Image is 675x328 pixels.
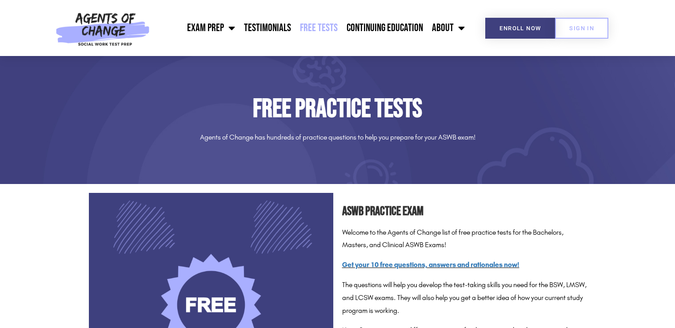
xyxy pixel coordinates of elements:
[342,279,587,317] p: The questions will help you develop the test-taking skills you need for the BSW, LMSW, and LCSW e...
[342,17,427,39] a: Continuing Education
[89,96,587,122] h1: Free Practice Tests
[427,17,469,39] a: About
[296,17,342,39] a: Free Tests
[342,226,587,252] p: Welcome to the Agents of Change list of free practice tests for the Bachelors, Masters, and Clini...
[485,18,555,39] a: Enroll Now
[569,25,594,31] span: SIGN IN
[499,25,541,31] span: Enroll Now
[342,202,587,222] h2: ASWB Practice Exam
[183,17,240,39] a: Exam Prep
[342,260,519,269] a: Get your 10 free questions, answers and rationales now!
[555,18,608,39] a: SIGN IN
[154,17,469,39] nav: Menu
[240,17,296,39] a: Testimonials
[89,131,587,144] p: Agents of Change has hundreds of practice questions to help you prepare for your ASWB exam!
